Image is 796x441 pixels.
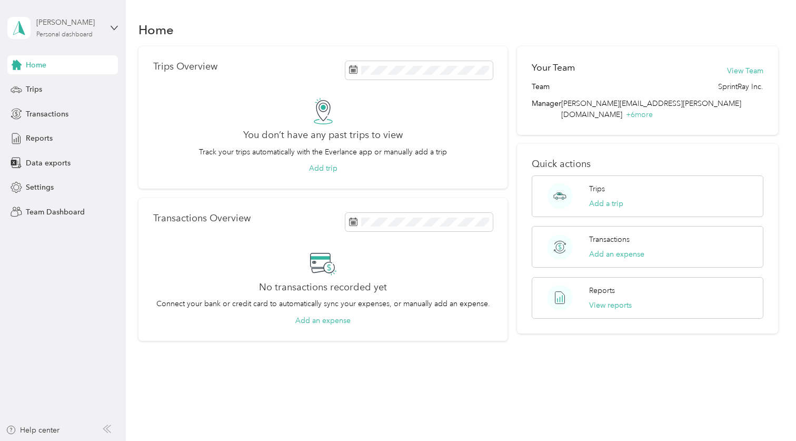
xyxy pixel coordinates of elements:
p: Trips [589,183,605,194]
iframe: Everlance-gr Chat Button Frame [737,382,796,441]
span: Trips [26,84,42,95]
p: Transactions Overview [153,213,251,224]
span: Data exports [26,158,71,169]
button: Help center [6,425,59,436]
span: Reports [26,133,53,144]
h2: No transactions recorded yet [259,282,387,293]
button: View Team [727,65,763,76]
h2: Your Team [532,61,575,74]
div: Personal dashboard [36,32,93,38]
h2: You don’t have any past trips to view [243,130,403,141]
button: Add an expense [589,249,644,260]
h1: Home [138,24,174,35]
p: Track your trips automatically with the Everlance app or manually add a trip [199,146,447,158]
span: Team [532,81,550,92]
button: Add an expense [295,315,351,326]
p: Reports [589,285,615,296]
div: [PERSON_NAME] [36,17,102,28]
button: View reports [589,300,632,311]
span: Settings [26,182,54,193]
span: [PERSON_NAME][EMAIL_ADDRESS][PERSON_NAME][DOMAIN_NAME] [561,99,741,119]
button: Add a trip [589,198,623,209]
button: Add trip [309,163,337,174]
p: Quick actions [532,159,763,170]
p: Transactions [589,234,630,245]
p: Connect your bank or credit card to automatically sync your expenses, or manually add an expense. [156,298,490,309]
p: Trips Overview [153,61,217,72]
span: Manager [532,98,561,120]
span: Team Dashboard [26,207,85,218]
span: + 6 more [626,110,653,119]
span: Transactions [26,109,68,120]
span: Home [26,60,46,71]
span: SprintRay Inc. [718,81,763,92]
